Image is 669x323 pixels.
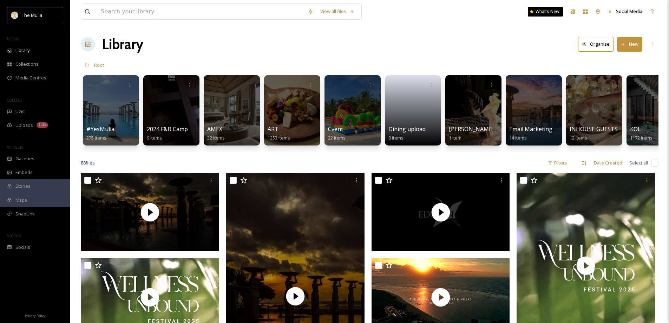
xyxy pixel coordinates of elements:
span: AMEX [207,125,222,133]
a: #YesMulia275 items [86,126,114,141]
span: MEDIA [7,36,19,41]
span: [PERSON_NAME]'s FILE [449,125,510,133]
span: 14 items [509,135,527,141]
button: New [617,37,642,51]
a: Cvent22 items [328,126,346,141]
span: Maps [15,197,27,204]
span: 1 item [449,135,461,141]
input: Search your library [97,4,304,19]
span: ART [268,125,278,133]
a: AMEX32 items [207,126,225,141]
img: thumbnail [372,173,510,251]
span: 0 items [388,135,404,141]
span: 2024 F&B Campaign [147,125,199,133]
span: 88 file s [81,160,95,166]
span: 22 items [328,135,346,141]
a: INHOUSE GUESTS12 items [570,126,618,141]
span: #YesMulia [86,125,114,133]
div: Date Created [590,156,626,170]
span: Galleries [15,155,34,162]
span: 12 items [570,135,587,141]
span: Cvent [328,125,343,133]
span: INHOUSE GUESTS [570,125,618,133]
span: Email Marketing / EDM [509,125,570,133]
a: Privacy Policy [25,311,45,319]
a: What's New [528,7,563,17]
span: Root [94,62,104,68]
span: Socials [15,244,30,251]
span: Media Centres [15,75,46,81]
span: The Mulia [22,12,42,18]
span: Library [15,47,29,54]
span: 9 items [147,135,162,141]
a: [PERSON_NAME]'s FILE1 item [449,126,510,141]
span: SOCIALS [7,233,21,238]
span: Collections [15,61,39,67]
span: COLLECT [7,97,22,103]
span: UGC [15,108,25,115]
a: 2024 F&B Campaign9 items [147,126,199,141]
span: Uploads [15,122,33,129]
div: Filters [544,156,571,170]
span: 1253 items [268,135,290,141]
a: Library [102,34,143,55]
span: Privacy Policy [25,314,45,318]
span: KOL [630,125,641,133]
a: ART1253 items [268,126,290,141]
span: 32 items [207,135,225,141]
span: 275 items [86,135,106,141]
a: Email Marketing / EDM14 items [509,126,570,141]
a: Social Media [604,5,646,18]
a: Organise [578,37,617,51]
button: Organise [578,37,614,51]
span: Embeds [15,169,33,176]
div: 1.4k [37,122,48,128]
a: View all files [317,5,358,18]
span: Stories [15,183,31,189]
span: Select all [629,160,648,166]
span: SnapLink [15,211,35,217]
img: mulia_logo.png [11,12,18,19]
span: Social Media [616,8,642,14]
a: KOL1172 items [630,126,652,141]
a: Root [94,61,104,69]
img: thumbnail [81,173,219,251]
a: Dining upload0 items [388,126,426,141]
span: WIDGETS [7,144,23,150]
span: 1172 items [630,135,652,141]
span: Dining upload [388,125,426,133]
